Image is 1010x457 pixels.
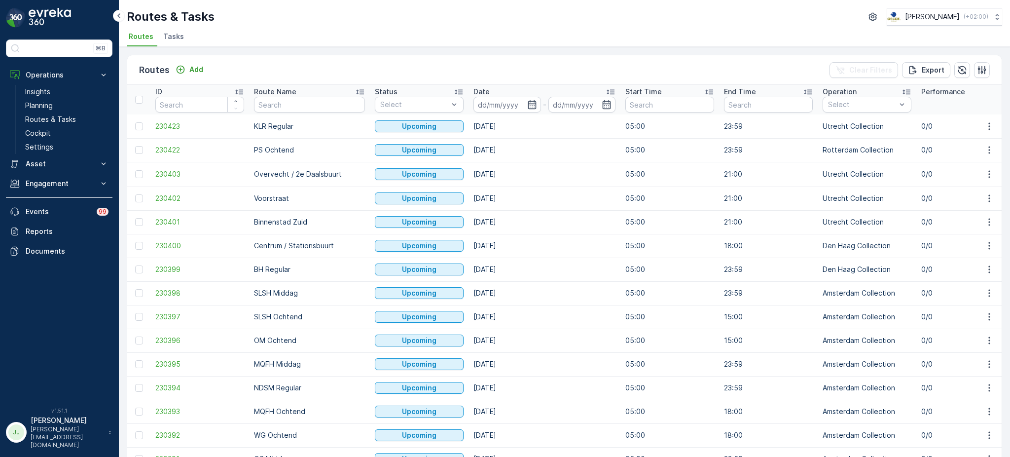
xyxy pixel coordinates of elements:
[375,335,464,346] button: Upcoming
[921,407,1010,417] p: 0/0
[26,70,93,80] p: Operations
[155,336,244,345] a: 230396
[135,431,143,439] div: Toggle Row Selected
[469,376,620,400] td: [DATE]
[254,265,365,274] p: BH Regular
[823,407,911,417] p: Amsterdam Collection
[155,288,244,298] span: 230398
[469,305,620,329] td: [DATE]
[724,265,813,274] p: 23:59
[921,217,1010,227] p: 0/0
[6,408,112,414] span: v 1.51.1
[375,287,464,299] button: Upcoming
[127,9,215,25] p: Routes & Tasks
[155,312,244,322] a: 230397
[21,126,112,140] a: Cockpit
[402,288,436,298] p: Upcoming
[724,145,813,155] p: 23:59
[155,359,244,369] a: 230395
[135,170,143,178] div: Toggle Row Selected
[402,145,436,155] p: Upcoming
[887,11,901,22] img: basis-logo_rgb2x.png
[135,194,143,202] div: Toggle Row Selected
[6,65,112,85] button: Operations
[469,162,620,187] td: [DATE]
[6,154,112,174] button: Asset
[6,174,112,193] button: Engagement
[625,193,714,203] p: 05:00
[155,121,244,131] a: 230423
[29,8,71,28] img: logo_dark-DEwI_e13.png
[625,121,714,131] p: 05:00
[469,210,620,234] td: [DATE]
[921,193,1010,203] p: 0/0
[155,169,244,179] span: 230403
[155,407,244,417] a: 230393
[26,159,93,169] p: Asset
[135,218,143,226] div: Toggle Row Selected
[155,217,244,227] span: 230401
[135,360,143,368] div: Toggle Row Selected
[402,359,436,369] p: Upcoming
[21,140,112,154] a: Settings
[823,359,911,369] p: Amsterdam Collection
[921,145,1010,155] p: 0/0
[31,416,104,425] p: [PERSON_NAME]
[254,383,365,393] p: NDSM Regular
[823,241,911,251] p: Den Haag Collection
[25,114,76,124] p: Routes & Tasks
[823,312,911,322] p: Amsterdam Collection
[921,121,1010,131] p: 0/0
[469,400,620,423] td: [DATE]
[402,169,436,179] p: Upcoming
[402,312,436,322] p: Upcoming
[402,193,436,203] p: Upcoming
[921,87,965,97] p: Performance
[823,193,911,203] p: Utrecht Collection
[254,407,365,417] p: MQFH Ochtend
[155,265,244,274] span: 230399
[469,423,620,447] td: [DATE]
[724,97,813,113] input: Search
[135,408,143,416] div: Toggle Row Selected
[375,87,397,97] p: Status
[375,382,464,394] button: Upcoming
[402,383,436,393] p: Upcoming
[135,242,143,250] div: Toggle Row Selected
[724,407,813,417] p: 18:00
[902,62,950,78] button: Export
[402,430,436,440] p: Upcoming
[828,100,896,110] p: Select
[921,430,1010,440] p: 0/0
[823,169,911,179] p: Utrecht Collection
[402,241,436,251] p: Upcoming
[25,101,53,111] p: Planning
[26,179,93,189] p: Engagement
[6,8,26,28] img: logo
[625,383,714,393] p: 05:00
[375,264,464,275] button: Upcoming
[469,258,620,281] td: [DATE]
[823,217,911,227] p: Utrecht Collection
[625,407,714,417] p: 05:00
[163,32,184,41] span: Tasks
[155,383,244,393] a: 230394
[254,241,365,251] p: Centrum / Stationsbuurt
[922,65,944,75] p: Export
[724,217,813,227] p: 21:00
[402,265,436,274] p: Upcoming
[849,65,892,75] p: Clear Filters
[155,241,244,251] span: 230400
[254,97,365,113] input: Search
[139,63,170,77] p: Routes
[921,169,1010,179] p: 0/0
[625,359,714,369] p: 05:00
[254,121,365,131] p: KLR Regular
[380,100,448,110] p: Select
[724,169,813,179] p: 21:00
[469,281,620,305] td: [DATE]
[625,312,714,322] p: 05:00
[135,146,143,154] div: Toggle Row Selected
